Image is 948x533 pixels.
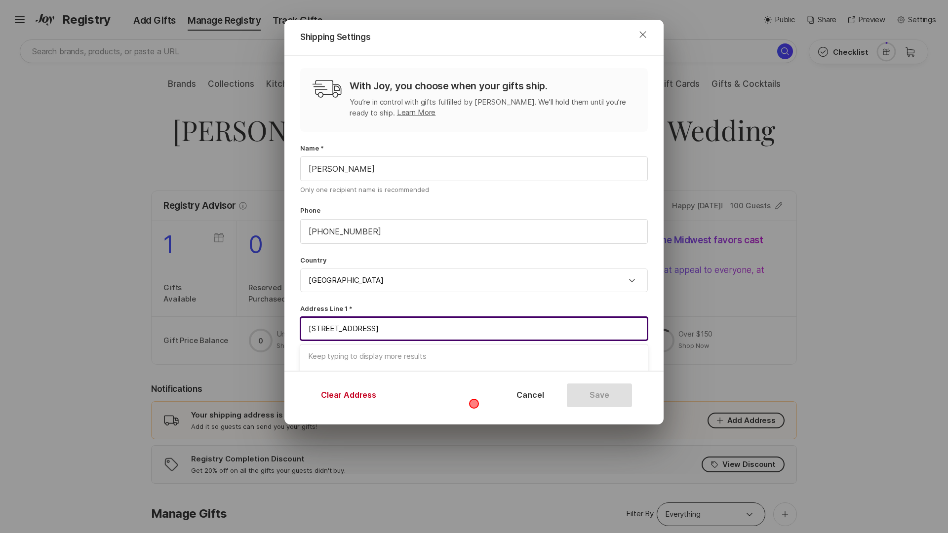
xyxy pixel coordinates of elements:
[300,144,648,152] label: Name *
[308,351,640,362] span: Keep typing to display more results
[301,157,647,181] input: Full name
[300,304,648,313] label: Address Line 1 *
[626,274,638,286] span: Option select
[300,32,648,43] p: Shipping Settings
[567,383,632,407] button: Save
[350,97,636,120] p: You’re in control with gifts fulfilled by [PERSON_NAME]. We’ll hold them until you’re ready to ship.
[498,383,563,407] button: Cancel
[300,206,648,215] label: Phone
[350,80,548,92] p: With Joy, you choose when your gifts ship.
[316,383,381,407] button: Clear Address
[622,274,642,286] button: open menu
[300,256,648,265] label: Country
[300,185,648,194] p: Only one recipient name is recommended
[301,220,647,243] input: 555-555-5555
[397,108,436,118] a: Learn More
